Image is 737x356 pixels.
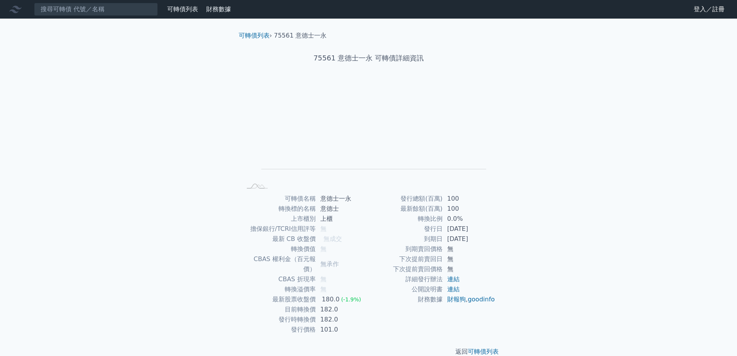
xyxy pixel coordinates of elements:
td: 轉換標的名稱 [242,204,316,214]
a: goodinfo [468,296,495,303]
td: , [443,294,496,304]
td: 財務數據 [369,294,443,304]
g: Chart [254,88,486,181]
input: 搜尋可轉債 代號／名稱 [34,3,158,16]
span: 無 [320,225,327,232]
td: 無 [443,264,496,274]
td: 101.0 [316,325,369,335]
div: 180.0 [320,294,341,304]
a: 連結 [447,275,460,283]
td: 182.0 [316,304,369,315]
td: [DATE] [443,234,496,244]
a: 財務數據 [206,5,231,13]
td: 意德士一永 [316,194,369,204]
a: 登入／註冊 [687,3,731,15]
td: 到期賣回價格 [369,244,443,254]
a: 可轉債列表 [239,32,270,39]
td: 182.0 [316,315,369,325]
td: 詳細發行辦法 [369,274,443,284]
h1: 75561 意德士一永 可轉債詳細資訊 [233,53,505,64]
td: 上市櫃別 [242,214,316,224]
li: 75561 意德士一永 [274,31,327,40]
span: 無成交 [323,235,342,242]
td: 100 [443,204,496,214]
td: 公開說明書 [369,284,443,294]
td: 發行價格 [242,325,316,335]
td: 擔保銀行/TCRI信用評等 [242,224,316,234]
a: 財報狗 [447,296,466,303]
td: 轉換比例 [369,214,443,224]
td: 意德士 [316,204,369,214]
td: 100 [443,194,496,204]
td: 無 [443,254,496,264]
span: 無 [320,285,327,293]
td: 轉換溢價率 [242,284,316,294]
td: CBAS 權利金（百元報價） [242,254,316,274]
td: 下次提前賣回價格 [369,264,443,274]
td: 目前轉換價 [242,304,316,315]
a: 連結 [447,285,460,293]
td: 發行日 [369,224,443,234]
span: 無承作 [320,260,339,268]
td: CBAS 折現率 [242,274,316,284]
td: 可轉債名稱 [242,194,316,204]
a: 可轉債列表 [468,348,499,355]
span: 無 [320,245,327,253]
li: › [239,31,272,40]
a: 可轉債列表 [167,5,198,13]
td: 最新餘額(百萬) [369,204,443,214]
td: 發行時轉換價 [242,315,316,325]
td: 下次提前賣回日 [369,254,443,264]
td: 上櫃 [316,214,369,224]
td: 轉換價值 [242,244,316,254]
td: 無 [443,244,496,254]
td: 發行總額(百萬) [369,194,443,204]
td: 最新股票收盤價 [242,294,316,304]
span: 無 [320,275,327,283]
span: (-1.9%) [341,296,361,303]
td: 到期日 [369,234,443,244]
td: 0.0% [443,214,496,224]
td: 最新 CB 收盤價 [242,234,316,244]
td: [DATE] [443,224,496,234]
